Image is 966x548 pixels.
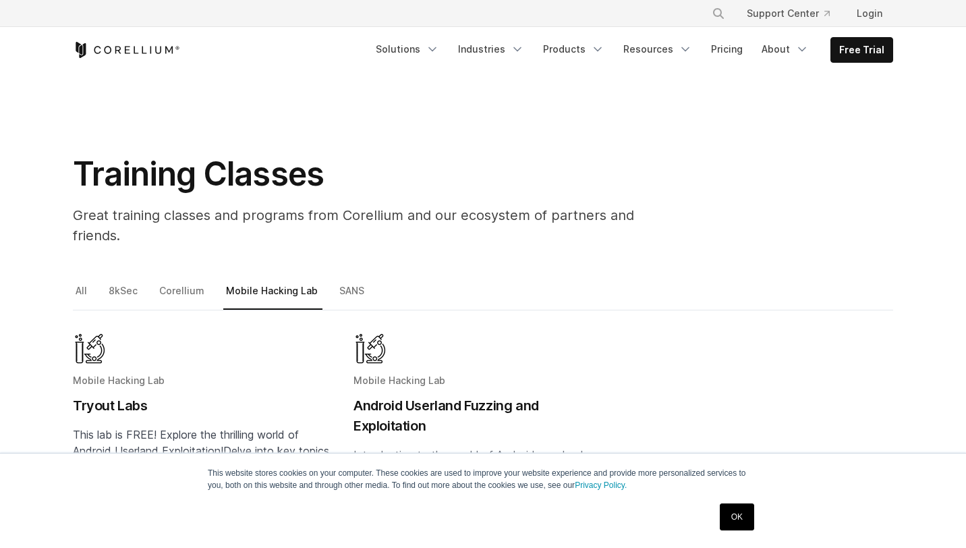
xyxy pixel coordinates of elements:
img: Mobile Hacking Lab - Graphic Only [353,332,387,366]
h1: Training Classes [73,154,680,194]
a: Support Center [736,1,841,26]
a: All [73,282,92,310]
a: Login [846,1,893,26]
a: Free Trial [831,38,892,62]
a: Products [535,37,613,61]
a: Corellium [157,282,209,310]
a: 8kSec [106,282,142,310]
p: This website stores cookies on your computer. These cookies are used to improve your website expe... [208,467,758,491]
h2: Android Userland Fuzzing and Exploitation [353,395,613,436]
a: About [754,37,817,61]
div: Navigation Menu [695,1,893,26]
a: Industries [450,37,532,61]
a: Resources [615,37,700,61]
h2: Tryout Labs [73,395,332,416]
span: This lab is FREE! Explore the thrilling world of Android Userland Exploitation! [73,428,299,458]
span: Mobile Hacking Lab [73,375,165,386]
a: SANS [337,282,369,310]
a: Solutions [368,37,447,61]
a: Pricing [703,37,751,61]
a: Privacy Policy. [575,481,627,490]
a: OK [720,503,754,530]
a: Mobile Hacking Lab [223,282,322,310]
span: Mobile Hacking Lab [353,375,445,386]
div: Navigation Menu [368,37,893,63]
a: Corellium Home [73,42,180,58]
button: Search [706,1,731,26]
p: Great training classes and programs from Corellium and our ecosystem of partners and friends. [73,205,680,246]
img: Mobile Hacking Lab - Graphic Only [73,332,107,366]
